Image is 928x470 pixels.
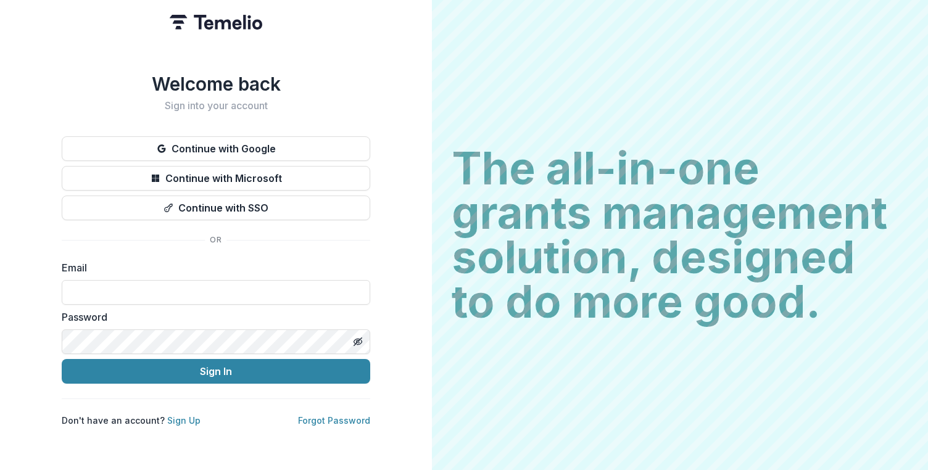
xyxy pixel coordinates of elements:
p: Don't have an account? [62,414,201,427]
button: Continue with Microsoft [62,166,370,191]
h2: Sign into your account [62,100,370,112]
button: Continue with Google [62,136,370,161]
img: Temelio [170,15,262,30]
a: Sign Up [167,415,201,426]
label: Email [62,260,363,275]
a: Forgot Password [298,415,370,426]
label: Password [62,310,363,324]
button: Sign In [62,359,370,384]
button: Continue with SSO [62,196,370,220]
button: Toggle password visibility [348,332,368,352]
h1: Welcome back [62,73,370,95]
